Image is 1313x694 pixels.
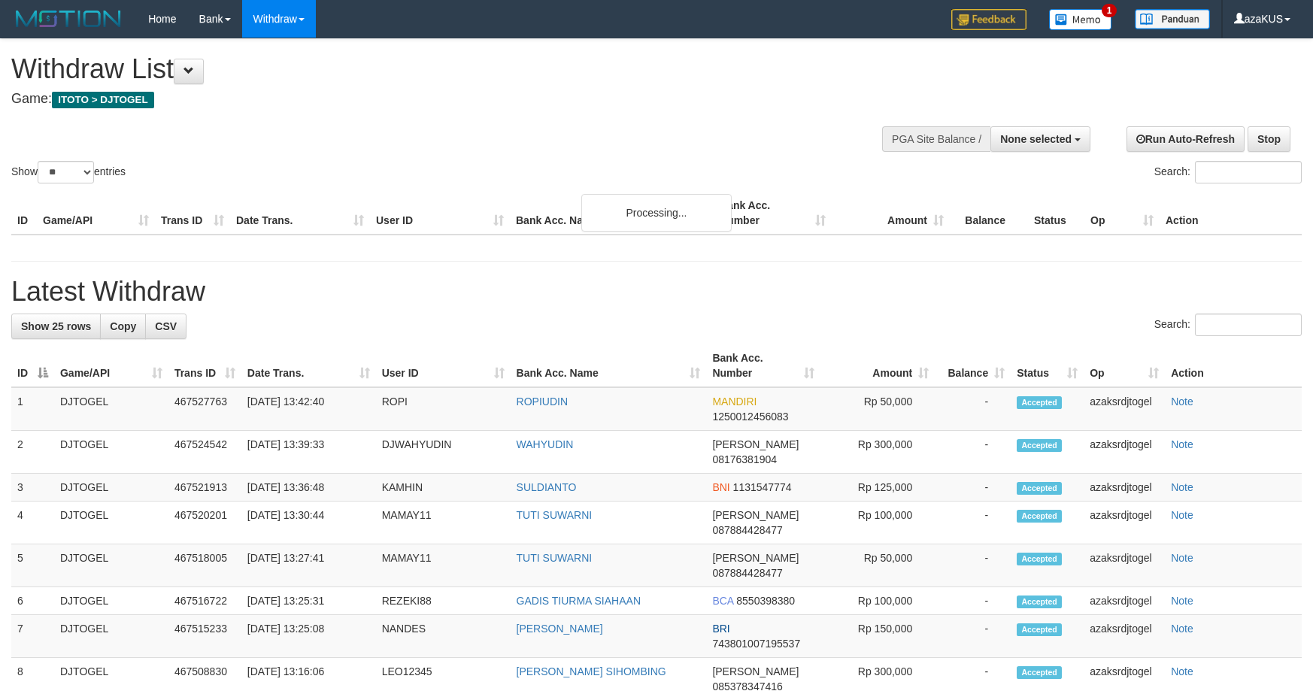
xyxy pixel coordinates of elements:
td: - [935,587,1011,615]
td: 467516722 [168,587,241,615]
a: Note [1171,623,1193,635]
th: Op: activate to sort column ascending [1084,344,1165,387]
img: Button%20Memo.svg [1049,9,1112,30]
td: DJTOGEL [54,615,168,658]
img: MOTION_logo.png [11,8,126,30]
td: 467515233 [168,615,241,658]
a: Show 25 rows [11,314,101,339]
th: Game/API [37,192,155,235]
span: BRI [712,623,729,635]
span: BNI [712,481,729,493]
h4: Game: [11,92,860,107]
td: [DATE] 13:27:41 [241,544,376,587]
h1: Latest Withdraw [11,277,1302,307]
td: 3 [11,474,54,502]
img: panduan.png [1135,9,1210,29]
span: [PERSON_NAME] [712,665,799,677]
span: Accepted [1017,510,1062,523]
a: Note [1171,595,1193,607]
a: Note [1171,665,1193,677]
span: Copy 1250012456083 to clipboard [712,411,788,423]
td: azaksrdjtogel [1084,502,1165,544]
a: GADIS TIURMA SIAHAAN [517,595,641,607]
a: Note [1171,552,1193,564]
th: Date Trans. [230,192,370,235]
td: azaksrdjtogel [1084,474,1165,502]
td: [DATE] 13:36:48 [241,474,376,502]
th: User ID: activate to sort column ascending [376,344,511,387]
td: azaksrdjtogel [1084,544,1165,587]
span: Accepted [1017,396,1062,409]
td: - [935,544,1011,587]
td: 2 [11,431,54,474]
span: Copy 8550398380 to clipboard [736,595,795,607]
span: None selected [1000,133,1072,145]
td: - [935,615,1011,658]
label: Search: [1154,314,1302,336]
div: Processing... [581,194,732,232]
select: Showentries [38,161,94,183]
td: NANDES [376,615,511,658]
td: 5 [11,544,54,587]
td: 467520201 [168,502,241,544]
td: azaksrdjtogel [1084,615,1165,658]
a: TUTI SUWARNI [517,509,593,521]
span: MANDIRI [712,395,757,408]
td: azaksrdjtogel [1084,587,1165,615]
div: PGA Site Balance / [882,126,990,152]
td: MAMAY11 [376,544,511,587]
span: Copy 085378347416 to clipboard [712,680,782,692]
td: 7 [11,615,54,658]
td: - [935,474,1011,502]
a: [PERSON_NAME] [517,623,603,635]
td: Rp 300,000 [820,431,935,474]
th: Trans ID: activate to sort column ascending [168,344,241,387]
td: 6 [11,587,54,615]
a: Copy [100,314,146,339]
td: DJTOGEL [54,502,168,544]
th: Trans ID [155,192,230,235]
img: Feedback.jpg [951,9,1026,30]
input: Search: [1195,314,1302,336]
span: [PERSON_NAME] [712,552,799,564]
span: [PERSON_NAME] [712,438,799,450]
h1: Withdraw List [11,54,860,84]
a: Note [1171,438,1193,450]
a: Run Auto-Refresh [1127,126,1245,152]
a: Note [1171,395,1193,408]
a: Stop [1248,126,1290,152]
a: CSV [145,314,186,339]
td: [DATE] 13:39:33 [241,431,376,474]
td: [DATE] 13:25:31 [241,587,376,615]
a: Note [1171,509,1193,521]
span: Accepted [1017,666,1062,679]
label: Show entries [11,161,126,183]
input: Search: [1195,161,1302,183]
span: Accepted [1017,623,1062,636]
span: Copy 087884428477 to clipboard [712,567,782,579]
span: Copy [110,320,136,332]
td: azaksrdjtogel [1084,431,1165,474]
span: Copy 087884428477 to clipboard [712,524,782,536]
td: DJTOGEL [54,587,168,615]
span: Accepted [1017,482,1062,495]
span: BCA [712,595,733,607]
th: Status: activate to sort column ascending [1011,344,1084,387]
td: 467524542 [168,431,241,474]
span: Accepted [1017,553,1062,565]
th: User ID [370,192,510,235]
th: Op [1084,192,1160,235]
a: SULDIANTO [517,481,577,493]
td: KAMHIN [376,474,511,502]
span: Accepted [1017,439,1062,452]
th: ID: activate to sort column descending [11,344,54,387]
td: 467527763 [168,387,241,431]
th: Balance: activate to sort column ascending [935,344,1011,387]
span: CSV [155,320,177,332]
th: Date Trans.: activate to sort column ascending [241,344,376,387]
td: - [935,502,1011,544]
td: Rp 100,000 [820,502,935,544]
td: - [935,387,1011,431]
a: WAHYUDIN [517,438,574,450]
td: Rp 150,000 [820,615,935,658]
